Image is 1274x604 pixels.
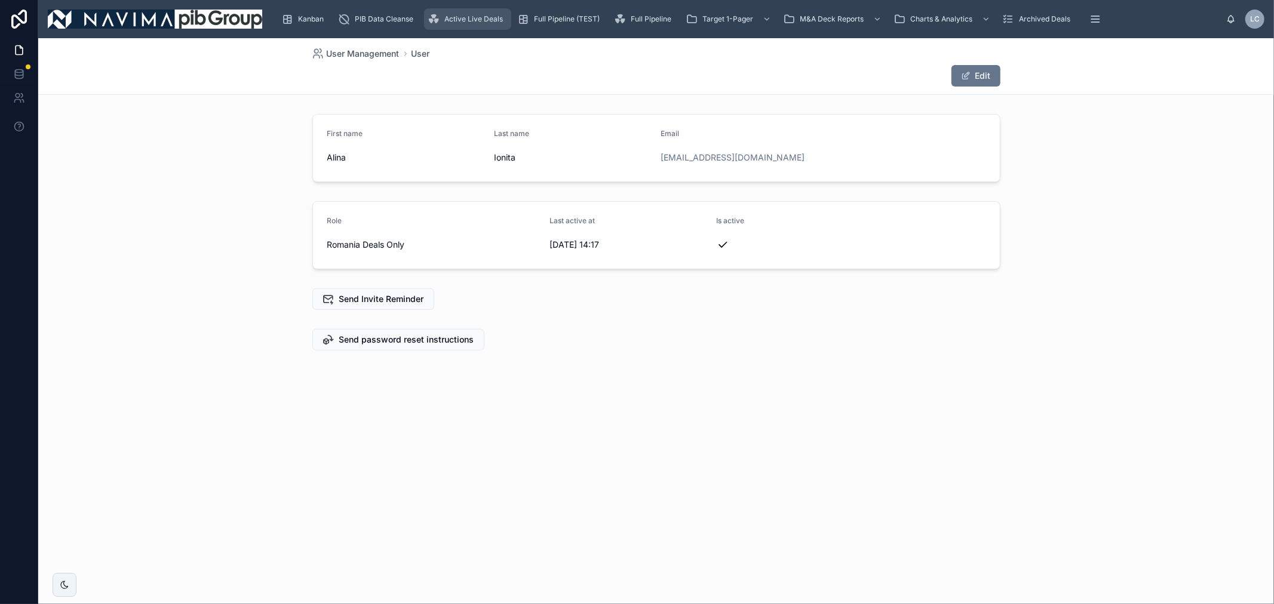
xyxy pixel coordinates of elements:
[1019,14,1070,24] span: Archived Deals
[661,129,680,138] span: Email
[910,14,972,24] span: Charts & Analytics
[272,6,1226,32] div: scrollable content
[312,329,484,350] button: Send password reset instructions
[327,48,400,60] span: User Management
[631,14,671,24] span: Full Pipeline
[48,10,262,29] img: App logo
[702,14,753,24] span: Target 1-Pager
[298,14,324,24] span: Kanban
[534,14,600,24] span: Full Pipeline (TEST)
[327,216,342,225] span: Role
[779,8,888,30] a: M&A Deck Reports
[999,8,1079,30] a: Archived Deals
[412,48,430,60] a: User
[682,8,777,30] a: Target 1-Pager
[890,8,996,30] a: Charts & Analytics
[339,293,424,305] span: Send Invite Reminder
[444,14,503,24] span: Active Live Deals
[334,8,422,30] a: PIB Data Cleanse
[514,8,608,30] a: Full Pipeline (TEST)
[1250,14,1260,24] span: LC
[494,129,529,138] span: Last name
[327,129,363,138] span: First name
[278,8,332,30] a: Kanban
[549,239,707,251] span: [DATE] 14:17
[312,48,400,60] a: User Management
[610,8,680,30] a: Full Pipeline
[494,152,652,164] span: Ionita
[339,334,474,346] span: Send password reset instructions
[717,216,745,225] span: Is active
[312,288,434,310] button: Send Invite Reminder
[661,152,805,164] a: [EMAIL_ADDRESS][DOMAIN_NAME]
[951,65,1000,87] button: Edit
[327,239,405,251] span: Romania Deals Only
[424,8,511,30] a: Active Live Deals
[549,216,595,225] span: Last active at
[327,152,485,164] span: Alina
[800,14,864,24] span: M&A Deck Reports
[355,14,413,24] span: PIB Data Cleanse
